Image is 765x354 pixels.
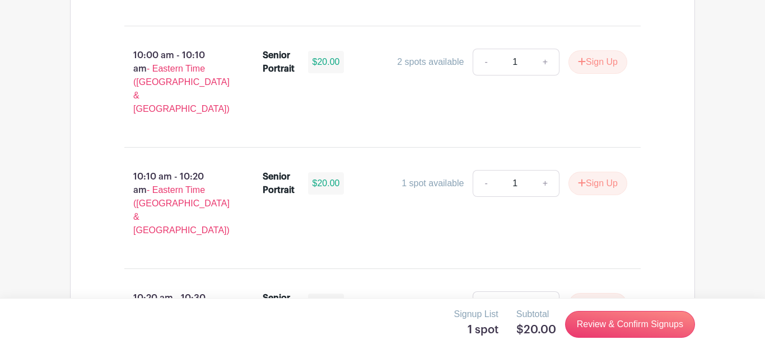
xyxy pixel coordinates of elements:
[516,308,556,321] p: Subtotal
[473,291,498,318] a: -
[568,50,627,74] button: Sign Up
[263,291,295,318] div: Senior Portrait
[568,293,627,317] button: Sign Up
[454,323,498,337] h5: 1 spot
[263,49,295,75] div: Senior Portrait
[106,166,245,242] p: 10:10 am - 10:20 am
[473,170,498,197] a: -
[454,308,498,321] p: Signup List
[308,51,344,73] div: $20.00
[106,44,245,120] p: 10:00 am - 10:10 am
[397,55,464,69] div: 2 spots available
[263,170,295,197] div: Senior Portrait
[565,311,695,338] a: Review & Confirm Signups
[308,172,344,195] div: $20.00
[516,323,556,337] h5: $20.00
[308,294,344,316] div: $20.00
[568,172,627,195] button: Sign Up
[531,291,559,318] a: +
[133,185,230,235] span: - Eastern Time ([GEOGRAPHIC_DATA] & [GEOGRAPHIC_DATA])
[531,170,559,197] a: +
[531,49,559,75] a: +
[402,177,464,190] div: 1 spot available
[473,49,498,75] a: -
[133,64,230,114] span: - Eastern Time ([GEOGRAPHIC_DATA] & [GEOGRAPHIC_DATA])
